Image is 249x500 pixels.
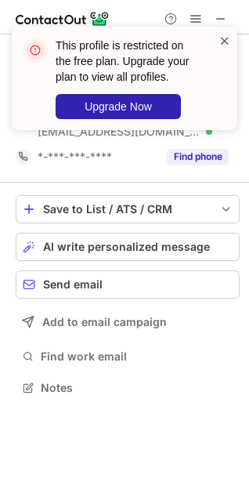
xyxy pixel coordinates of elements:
button: Add to email campaign [16,308,240,336]
span: AI write personalized message [43,241,210,253]
button: Upgrade Now [56,94,181,119]
button: AI write personalized message [16,233,240,261]
img: error [23,38,48,63]
button: Send email [16,270,240,299]
span: Notes [41,381,233,395]
span: Send email [43,278,103,291]
button: save-profile-one-click [16,195,240,223]
button: Notes [16,377,240,399]
img: ContactOut v5.3.10 [16,9,110,28]
button: Find work email [16,346,240,368]
header: This profile is restricted on the free plan. Upgrade your plan to view all profiles. [56,38,200,85]
span: Upgrade Now [85,100,152,113]
div: Save to List / ATS / CRM [43,203,212,216]
span: Find work email [41,350,233,364]
span: Add to email campaign [42,316,167,328]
